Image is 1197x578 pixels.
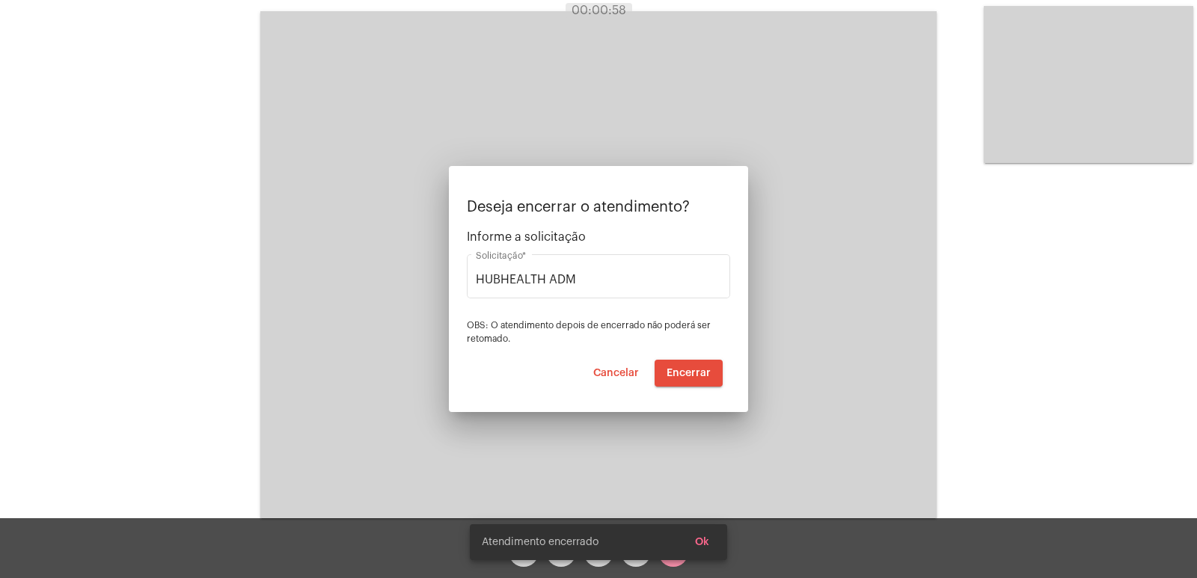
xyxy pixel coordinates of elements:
[476,273,721,286] input: Buscar solicitação
[695,537,709,547] span: Ok
[467,321,711,343] span: OBS: O atendimento depois de encerrado não poderá ser retomado.
[482,535,598,550] span: Atendimento encerrado
[581,360,651,387] button: Cancelar
[572,4,626,16] span: 00:00:58
[655,360,723,387] button: Encerrar
[667,368,711,378] span: Encerrar
[467,199,730,215] p: Deseja encerrar o atendimento?
[467,230,730,244] span: Informe a solicitação
[593,368,639,378] span: Cancelar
